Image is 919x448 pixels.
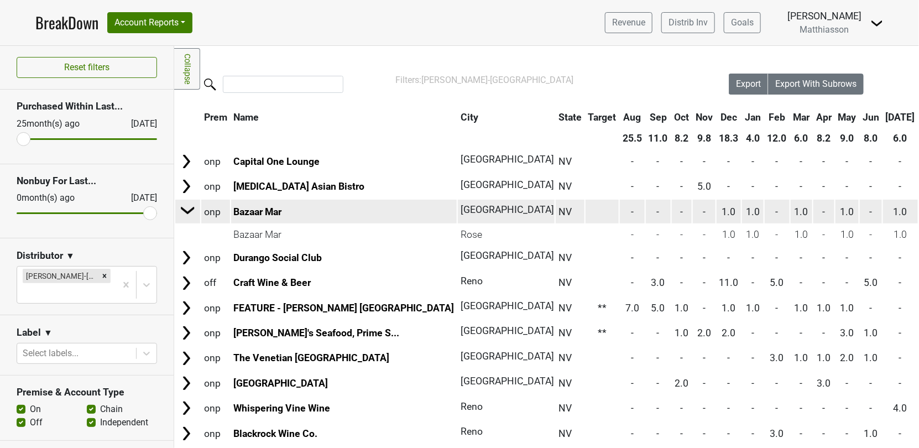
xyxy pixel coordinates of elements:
[35,11,98,34] a: BreakDown
[17,57,157,78] button: Reset filters
[840,303,854,314] span: 1.0
[178,178,195,195] img: Arrow right
[846,181,849,192] span: -
[98,269,111,283] div: Remove Vin Sauvage-NV
[461,204,554,215] span: [GEOGRAPHIC_DATA]
[231,107,457,127] th: Name: activate to sort column ascending
[605,12,652,33] a: Revenue
[746,206,760,217] span: 1.0
[680,352,683,363] span: -
[680,428,683,439] span: -
[719,277,739,288] span: 11.0
[870,156,873,167] span: -
[121,191,157,205] div: [DATE]
[631,156,634,167] span: -
[728,403,730,414] span: -
[776,206,779,217] span: -
[800,181,803,192] span: -
[675,303,688,314] span: 1.0
[620,107,645,127] th: Aug: activate to sort column ascending
[174,48,200,90] a: Collapse
[883,225,918,244] td: 1.0
[870,403,873,414] span: -
[201,321,230,345] td: onp
[233,112,259,123] span: Name
[864,428,878,439] span: 1.0
[840,327,854,338] span: 3.0
[231,225,457,244] td: Bazaar Mar
[461,300,554,311] span: [GEOGRAPHIC_DATA]
[461,426,483,437] span: Reno
[461,351,554,362] span: [GEOGRAPHIC_DATA]
[178,400,195,416] img: Arrow right
[233,352,389,363] a: The Venetian [GEOGRAPHIC_DATA]
[846,277,849,288] span: -
[795,303,808,314] span: 1.0
[680,206,683,217] span: -
[17,101,157,112] h3: Purchased Within Last...
[751,352,754,363] span: -
[558,181,572,192] span: NV
[846,156,849,167] span: -
[178,350,195,367] img: Arrow right
[675,378,688,389] span: 2.0
[894,403,907,414] span: 4.0
[728,352,730,363] span: -
[233,181,364,192] a: [MEDICAL_DATA] Asian Bistro
[751,403,754,414] span: -
[631,327,634,338] span: -
[657,378,660,389] span: -
[458,225,555,244] td: Rose
[751,378,754,389] span: -
[813,107,834,127] th: Apr: activate to sort column ascending
[899,156,902,167] span: -
[703,252,706,263] span: -
[233,403,330,414] a: Whispering Vine Wine
[899,277,902,288] span: -
[672,225,692,244] td: -
[558,378,572,389] span: NV
[693,225,716,244] td: -
[787,9,861,23] div: [PERSON_NAME]
[746,303,760,314] span: 1.0
[646,225,671,244] td: -
[178,375,195,392] img: Arrow right
[631,206,634,217] span: -
[693,107,716,127] th: Nov: activate to sort column ascending
[693,128,716,148] th: 9.8
[631,352,634,363] span: -
[657,352,660,363] span: -
[729,74,769,95] button: Export
[822,327,825,338] span: -
[860,225,882,244] td: -
[864,352,878,363] span: 1.0
[703,303,706,314] span: -
[728,181,730,192] span: -
[233,252,322,263] a: Durango Social Club
[728,378,730,389] span: -
[795,206,808,217] span: 1.0
[233,327,399,338] a: [PERSON_NAME]'s Seafood, Prime S...
[461,325,554,336] span: [GEOGRAPHIC_DATA]
[883,128,918,148] th: 6.0
[813,225,834,244] td: -
[870,252,873,263] span: -
[17,117,105,131] div: 25 month(s) ago
[201,149,230,173] td: onp
[23,269,98,283] div: [PERSON_NAME]-[GEOGRAPHIC_DATA]
[840,206,854,217] span: 1.0
[201,371,230,395] td: onp
[860,128,882,148] th: 8.0
[817,378,831,389] span: 3.0
[651,277,665,288] span: 3.0
[770,352,784,363] span: 3.0
[17,250,63,262] h3: Distributor
[588,112,617,123] span: Target
[175,107,200,127] th: &nbsp;: activate to sort column ascending
[791,107,813,127] th: Mar: activate to sort column ascending
[657,403,660,414] span: -
[631,378,634,389] span: -
[100,416,148,429] label: Independent
[899,352,902,363] span: -
[770,428,784,439] span: 3.0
